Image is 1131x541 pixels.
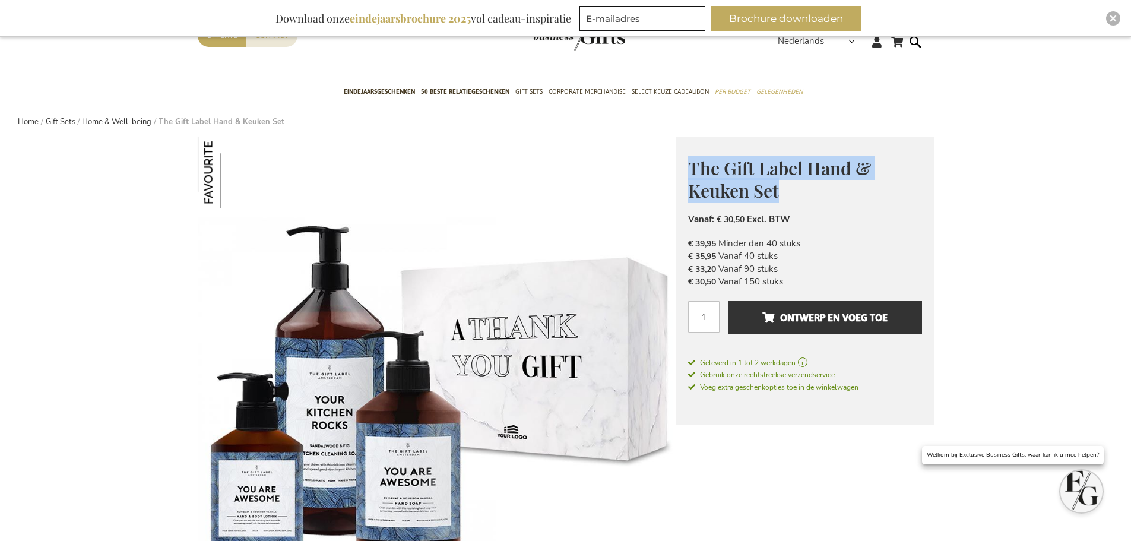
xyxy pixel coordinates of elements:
span: € 30,50 [717,214,745,225]
a: Gift Sets [46,116,75,127]
span: 50 beste relatiegeschenken [421,86,509,98]
li: Vanaf 90 stuks [688,263,922,276]
a: Geleverd in 1 tot 2 werkdagen [688,357,922,368]
span: Eindejaarsgeschenken [344,86,415,98]
span: Per Budget [715,86,750,98]
input: Aantal [688,301,720,333]
span: Corporate Merchandise [549,86,626,98]
span: The Gift Label Hand & Keuken Set [688,156,871,203]
span: Gift Sets [515,86,543,98]
span: Ontwerp en voeg toe [762,308,888,327]
img: The Gift Label Hand & Keuken Set [198,137,270,208]
span: € 39,95 [688,238,716,249]
input: E-mailadres [579,6,705,31]
span: Excl. BTW [747,213,790,225]
span: Gelegenheden [756,86,803,98]
form: marketing offers and promotions [579,6,709,34]
div: Nederlands [778,34,863,48]
span: € 30,50 [688,276,716,287]
a: Home [18,116,39,127]
li: Vanaf 40 stuks [688,250,922,262]
li: Vanaf 150 stuks [688,276,922,288]
span: Voeg extra geschenkopties toe in de winkelwagen [688,382,858,392]
div: Close [1106,11,1120,26]
span: Nederlands [778,34,824,48]
a: Home & Well-being [82,116,151,127]
button: Brochure downloaden [711,6,861,31]
li: Minder dan 40 stuks [688,238,922,250]
span: Select Keuze Cadeaubon [632,86,709,98]
span: Vanaf: [688,213,714,225]
span: € 33,20 [688,264,716,275]
strong: The Gift Label Hand & Keuken Set [159,116,284,127]
b: eindejaarsbrochure 2025 [350,11,471,26]
a: Gebruik onze rechtstreekse verzendservice [688,368,922,381]
span: € 35,95 [688,251,716,262]
a: Voeg extra geschenkopties toe in de winkelwagen [688,381,922,393]
div: Download onze vol cadeau-inspiratie [270,6,576,31]
img: Close [1110,15,1117,22]
span: Gebruik onze rechtstreekse verzendservice [688,370,835,379]
button: Ontwerp en voeg toe [728,301,921,334]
